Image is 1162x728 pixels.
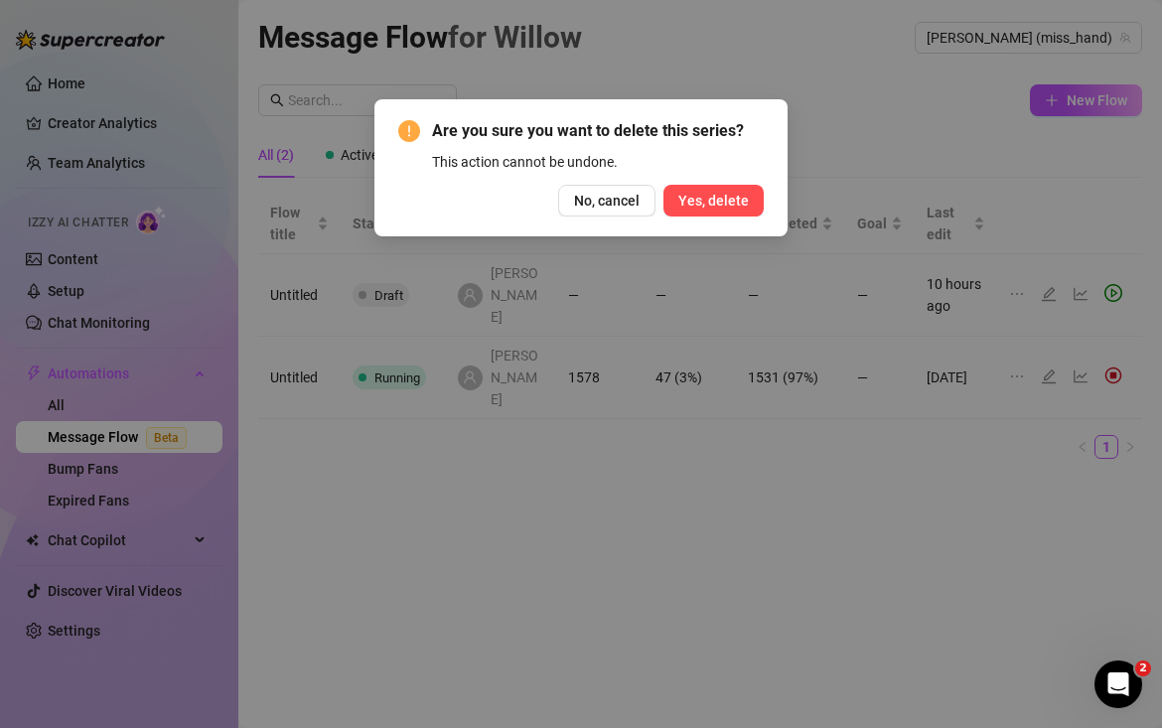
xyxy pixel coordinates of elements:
span: Are you sure you want to delete this series? [432,119,764,143]
div: This action cannot be undone. [432,151,764,173]
span: No, cancel [574,193,640,209]
span: 2 [1135,660,1151,676]
span: exclamation-circle [398,120,420,142]
button: No, cancel [558,185,655,217]
iframe: Intercom live chat [1094,660,1142,708]
span: Yes, delete [678,193,749,209]
button: Yes, delete [663,185,764,217]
